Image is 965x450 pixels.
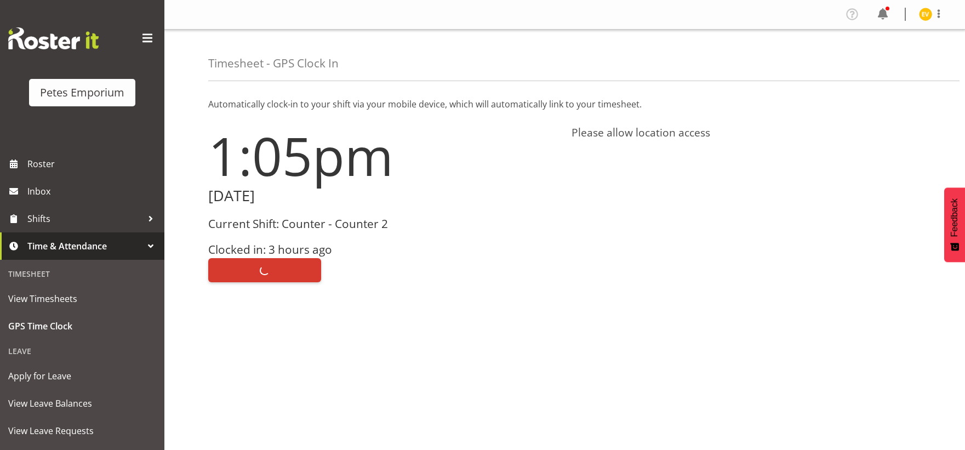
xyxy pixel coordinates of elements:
[8,290,156,307] span: View Timesheets
[27,210,142,227] span: Shifts
[3,312,162,340] a: GPS Time Clock
[27,156,159,172] span: Roster
[8,27,99,49] img: Rosterit website logo
[572,126,922,139] h4: Please allow location access
[27,183,159,200] span: Inbox
[8,318,156,334] span: GPS Time Clock
[8,423,156,439] span: View Leave Requests
[3,390,162,417] a: View Leave Balances
[8,368,156,384] span: Apply for Leave
[944,187,965,262] button: Feedback - Show survey
[208,187,558,204] h2: [DATE]
[8,395,156,412] span: View Leave Balances
[208,126,558,185] h1: 1:05pm
[208,57,339,70] h4: Timesheet - GPS Clock In
[208,98,921,111] p: Automatically clock-in to your shift via your mobile device, which will automatically link to you...
[208,218,558,230] h3: Current Shift: Counter - Counter 2
[208,243,558,256] h3: Clocked in: 3 hours ago
[919,8,932,21] img: eva-vailini10223.jpg
[3,285,162,312] a: View Timesheets
[3,362,162,390] a: Apply for Leave
[40,84,124,101] div: Petes Emporium
[950,198,960,237] span: Feedback
[3,417,162,445] a: View Leave Requests
[27,238,142,254] span: Time & Attendance
[3,340,162,362] div: Leave
[3,263,162,285] div: Timesheet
